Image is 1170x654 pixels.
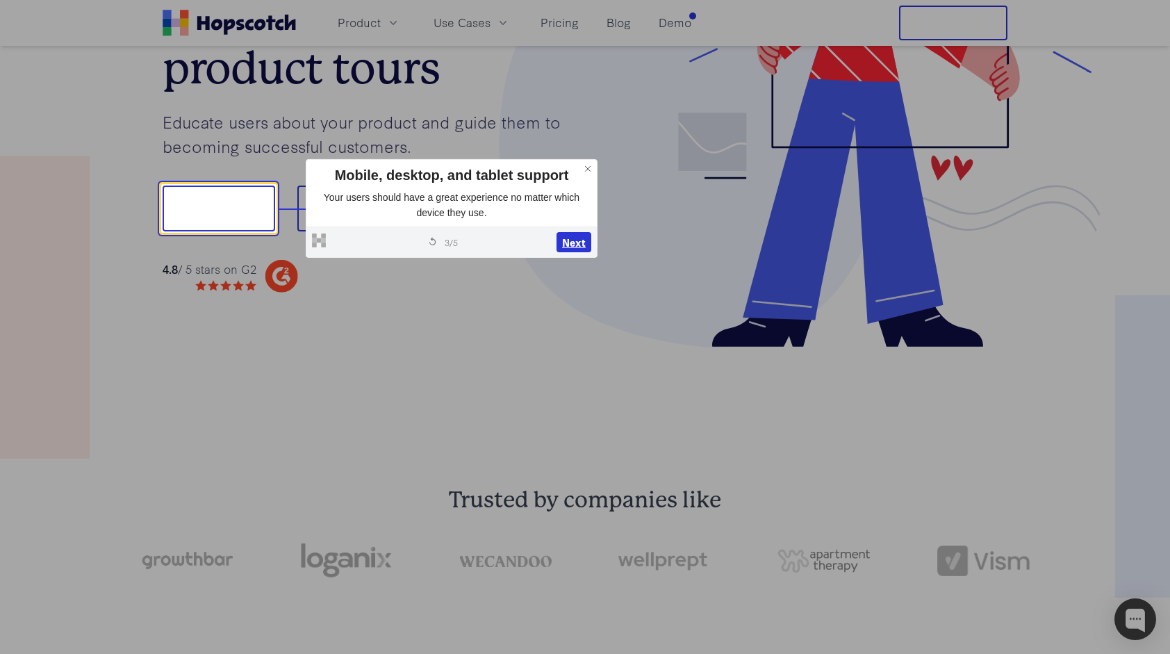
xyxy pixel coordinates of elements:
h2: Trusted by companies like [74,487,1096,514]
button: Book a demo [297,186,432,231]
button: Next [557,232,591,253]
span: 3 / 5 [445,236,458,248]
button: Free Trial [899,6,1007,40]
img: png-apartment-therapy-house-studio-apartment-home [777,549,870,573]
img: vism logo [937,546,1030,576]
button: Product [329,11,409,34]
img: wecandoo-logo [459,554,552,567]
img: wellprept logo [618,548,711,573]
div: / 5 stars on G2 [163,261,256,278]
button: Use Cases [425,11,518,34]
p: Your users should have a great experience no matter which device they use. [312,190,591,220]
img: growthbar-logo [140,552,233,569]
div: Mobile, desktop, and tablet support [312,165,591,185]
img: loganix-logo [299,537,392,585]
button: Show me! [163,186,275,231]
a: Blog [601,11,636,34]
strong: 4.8 [163,261,178,277]
span: Product [338,14,381,31]
a: Home [163,10,296,36]
p: Educate users about your product and guide them to becoming successful customers. [163,110,585,158]
a: Pricing [535,11,584,34]
span: Use Cases [434,14,491,31]
a: Demo [653,11,697,34]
